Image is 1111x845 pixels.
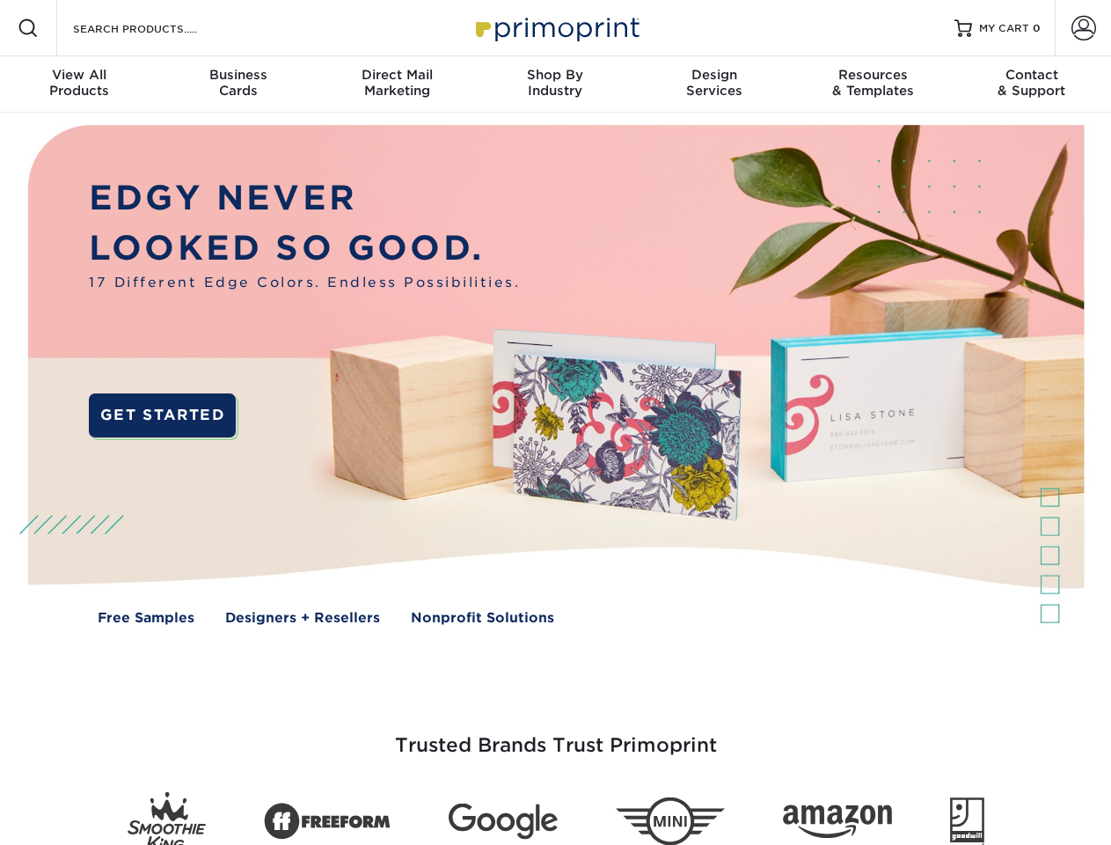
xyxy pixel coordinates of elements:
div: Services [635,67,793,99]
img: Google [449,804,558,840]
span: Direct Mail [318,67,476,83]
p: LOOKED SO GOOD. [89,224,520,274]
span: MY CART [979,21,1029,36]
div: & Support [953,67,1111,99]
img: Primoprint [468,9,644,47]
a: GET STARTED [89,393,236,437]
span: 0 [1033,22,1041,34]
p: EDGY NEVER [89,173,520,224]
div: Marketing [318,67,476,99]
a: Resources& Templates [793,56,952,113]
img: Amazon [783,805,892,839]
div: Cards [158,67,317,99]
span: Business [158,67,317,83]
a: Nonprofit Solutions [411,608,554,628]
div: Industry [476,67,634,99]
input: SEARCH PRODUCTS..... [71,18,243,39]
h3: Trusted Brands Trust Primoprint [41,692,1071,778]
span: Design [635,67,793,83]
span: 17 Different Edge Colors. Endless Possibilities. [89,273,520,293]
span: Shop By [476,67,634,83]
a: Contact& Support [953,56,1111,113]
span: Contact [953,67,1111,83]
a: Designers + Resellers [225,608,380,628]
span: Resources [793,67,952,83]
div: & Templates [793,67,952,99]
a: Shop ByIndustry [476,56,634,113]
img: Goodwill [950,797,984,845]
a: Free Samples [98,608,194,628]
a: DesignServices [635,56,793,113]
a: Direct MailMarketing [318,56,476,113]
a: BusinessCards [158,56,317,113]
